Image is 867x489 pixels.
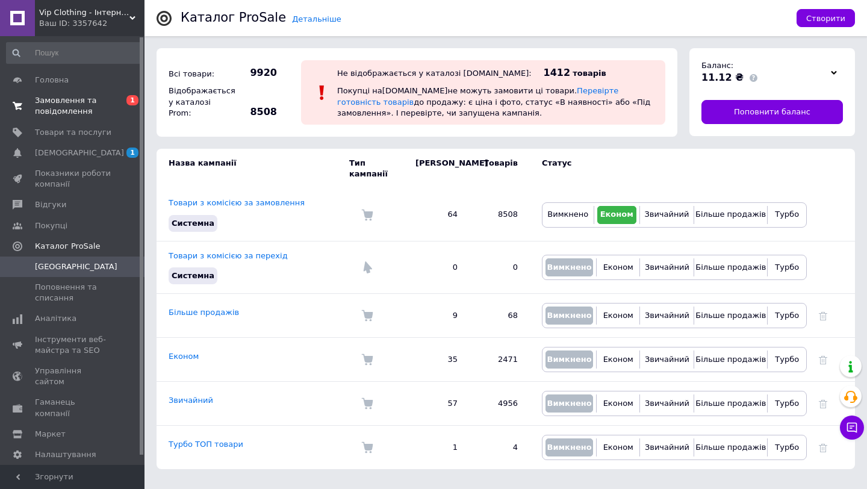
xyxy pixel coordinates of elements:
[35,397,111,419] span: Гаманець компанії
[643,307,691,325] button: Звичайний
[547,210,588,219] span: Вимкнено
[600,394,636,413] button: Економ
[337,69,532,78] div: Не відображається у каталозі [DOMAIN_NAME]:
[603,311,633,320] span: Економ
[403,188,470,241] td: 64
[545,438,593,456] button: Вимкнено
[35,261,117,272] span: [GEOGRAPHIC_DATA]
[643,206,691,224] button: Звичайний
[169,352,199,361] a: Економ
[292,14,341,23] a: Детальніше
[697,438,764,456] button: Більше продажів
[697,258,764,276] button: Більше продажів
[775,311,799,320] span: Турбо
[695,210,766,219] span: Більше продажів
[235,105,277,119] span: 8508
[545,307,593,325] button: Вимкнено
[645,311,689,320] span: Звичайний
[361,209,373,221] img: Комісія за замовлення
[701,100,843,124] a: Поповнити баланс
[361,441,373,453] img: Комісія за замовлення
[35,366,111,387] span: Управління сайтом
[603,443,633,452] span: Економ
[600,438,636,456] button: Економ
[35,449,96,460] span: Налаштування
[819,399,827,408] a: Видалити
[181,11,286,24] div: Каталог ProSale
[771,350,803,369] button: Турбо
[403,426,470,470] td: 1
[35,241,100,252] span: Каталог ProSale
[35,220,67,231] span: Покупці
[695,311,766,320] span: Більше продажів
[35,334,111,356] span: Інструменти веб-майстра та SEO
[643,394,691,413] button: Звичайний
[645,263,689,272] span: Звичайний
[645,355,689,364] span: Звичайний
[695,443,766,452] span: Більше продажів
[695,399,766,408] span: Більше продажів
[547,311,591,320] span: Вимкнено
[697,307,764,325] button: Більше продажів
[470,426,530,470] td: 4
[819,443,827,452] a: Видалити
[166,83,232,122] div: Відображається у каталозі Prom:
[597,206,636,224] button: Економ
[361,354,373,366] img: Комісія за замовлення
[349,149,403,188] td: Тип кампанії
[645,443,689,452] span: Звичайний
[547,263,591,272] span: Вимкнено
[701,61,733,70] span: Баланс:
[169,440,243,449] a: Турбо ТОП товари
[697,350,764,369] button: Більше продажів
[470,149,530,188] td: Товарів
[701,72,744,83] span: 11.12 ₴
[35,148,124,158] span: [DEMOGRAPHIC_DATA]
[470,294,530,338] td: 68
[600,307,636,325] button: Економ
[771,438,803,456] button: Турбо
[126,148,138,158] span: 1
[775,210,799,219] span: Турбо
[172,219,214,228] span: Системна
[600,350,636,369] button: Економ
[806,14,845,23] span: Створити
[35,75,69,86] span: Головна
[819,355,827,364] a: Видалити
[545,394,593,413] button: Вимкнено
[603,399,633,408] span: Економ
[39,18,144,29] div: Ваш ID: 3357642
[169,396,213,405] a: Звичайний
[172,271,214,280] span: Системна
[600,258,636,276] button: Економ
[734,107,810,117] span: Поповнити баланс
[547,399,591,408] span: Вимкнено
[771,394,803,413] button: Турбо
[775,443,799,452] span: Турбо
[544,67,571,78] span: 1412
[840,416,864,440] button: Чат з покупцем
[600,210,633,219] span: Економ
[35,127,111,138] span: Товари та послуги
[771,307,803,325] button: Турбо
[695,355,766,364] span: Більше продажів
[470,188,530,241] td: 8508
[361,261,373,273] img: Комісія за перехід
[771,258,803,276] button: Турбо
[547,443,591,452] span: Вимкнено
[403,294,470,338] td: 9
[157,149,349,188] td: Назва кампанії
[169,308,239,317] a: Більше продажів
[643,438,691,456] button: Звичайний
[169,198,305,207] a: Товари з комісією за замовлення
[35,282,111,304] span: Поповнення та списання
[361,310,373,322] img: Комісія за замовлення
[643,258,691,276] button: Звичайний
[644,210,689,219] span: Звичайний
[545,258,593,276] button: Вимкнено
[603,355,633,364] span: Економ
[337,86,618,106] a: Перевірте готовність товарів
[6,42,142,64] input: Пошук
[403,241,470,293] td: 0
[643,350,691,369] button: Звичайний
